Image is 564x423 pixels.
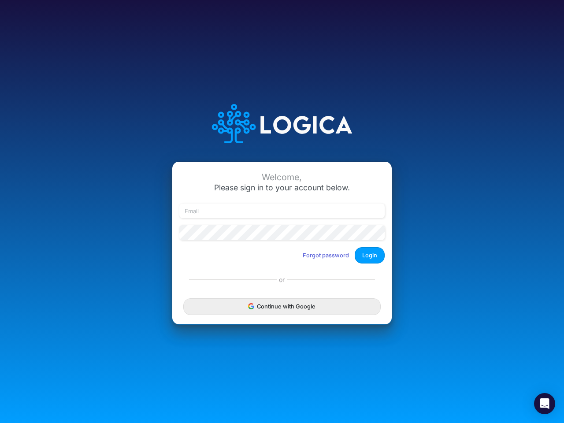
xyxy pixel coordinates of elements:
button: Continue with Google [183,298,381,315]
div: Open Intercom Messenger [534,393,555,414]
input: Email [179,204,385,219]
button: Login [355,247,385,263]
span: Please sign in to your account below. [214,183,350,192]
button: Forgot password [297,248,355,263]
div: Welcome, [179,172,385,182]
